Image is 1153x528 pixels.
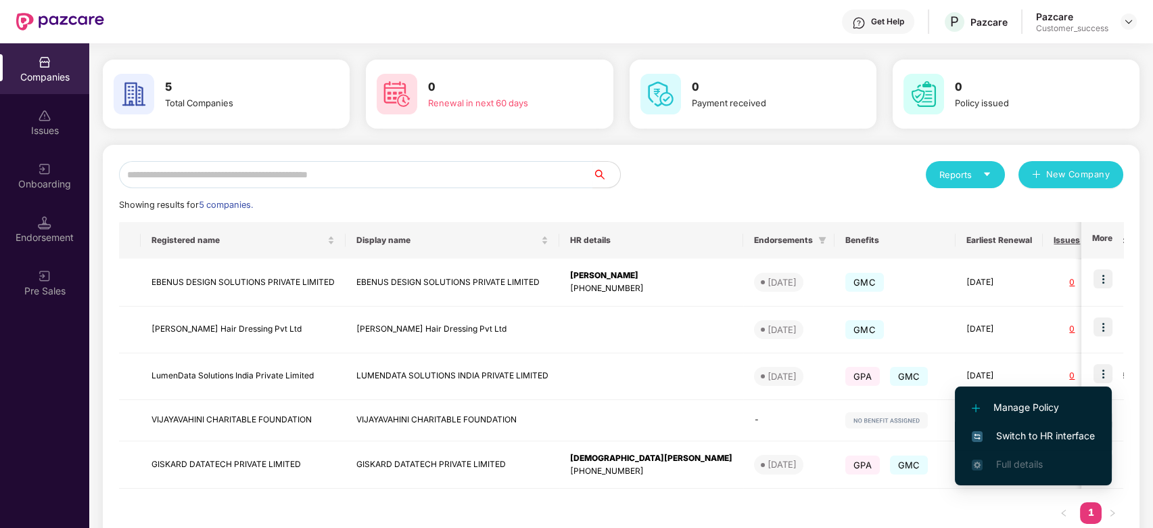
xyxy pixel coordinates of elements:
[119,200,253,210] span: Showing results for
[1054,235,1080,246] span: Issues
[956,259,1043,307] td: [DATE]
[1053,502,1075,524] li: Previous Page
[141,441,346,489] td: GISKARD DATATECH PRIVATE LIMITED
[816,232,829,248] span: filter
[1036,23,1108,34] div: Customer_success
[377,74,417,114] img: svg+xml;base64,PHN2ZyB4bWxucz0iaHR0cDovL3d3dy53My5vcmcvMjAwMC9zdmciIHdpZHRoPSI2MCIgaGVpZ2h0PSI2MC...
[570,282,732,295] div: [PHONE_NUMBER]
[1081,222,1123,259] th: More
[1053,502,1075,524] button: left
[141,400,346,441] td: VIJAYAVAHINI CHARITABLE FOUNDATION
[956,222,1043,259] th: Earliest Renewal
[1054,323,1090,336] div: 0
[346,441,559,489] td: GISKARD DATATECH PRIVATE LIMITED
[845,367,880,386] span: GPA
[640,74,681,114] img: svg+xml;base64,PHN2ZyB4bWxucz0iaHR0cDovL3d3dy53My5vcmcvMjAwMC9zdmciIHdpZHRoPSI2MCIgaGVpZ2h0PSI2MC...
[1018,161,1123,188] button: plusNew Company
[996,458,1043,470] span: Full details
[1080,502,1102,524] li: 1
[151,235,325,246] span: Registered name
[1054,276,1090,289] div: 0
[890,367,928,386] span: GMC
[956,353,1043,400] td: [DATE]
[768,276,797,289] div: [DATE]
[141,222,346,259] th: Registered name
[141,353,346,400] td: LumenData Solutions India Private Limited
[1032,170,1041,181] span: plus
[1036,10,1108,23] div: Pazcare
[165,79,312,96] h3: 5
[845,273,884,292] span: GMC
[871,16,904,27] div: Get Help
[1060,509,1068,517] span: left
[38,269,51,283] img: svg+xml;base64,PHN2ZyB3aWR0aD0iMjAiIGhlaWdodD0iMjAiIHZpZXdCb3g9IjAgMCAyMCAyMCIgZmlsbD0ibm9uZSIgeG...
[1080,502,1102,523] a: 1
[1093,269,1112,288] img: icon
[818,236,826,244] span: filter
[956,307,1043,353] td: [DATE]
[1102,502,1123,524] button: right
[199,200,253,210] span: 5 companies.
[768,323,797,336] div: [DATE]
[972,400,1095,415] span: Manage Policy
[38,216,51,229] img: svg+xml;base64,PHN2ZyB3aWR0aD0iMTQuNSIgaGVpZ2h0PSIxNC41IiB2aWV3Qm94PSIwIDAgMTYgMTYiIGZpbGw9Im5vbm...
[852,16,866,30] img: svg+xml;base64,PHN2ZyBpZD0iSGVscC0zMngzMiIgeG1sbnM9Imh0dHA6Ly93d3cudzMub3JnLzIwMDAvc3ZnIiB3aWR0aD...
[972,428,1095,443] span: Switch to HR interface
[950,14,959,30] span: P
[346,400,559,441] td: VIJAYAVAHINI CHARITABLE FOUNDATION
[165,96,312,110] div: Total Companies
[1054,370,1090,382] div: 0
[38,56,51,69] img: svg+xml;base64,PHN2ZyBpZD0iQ29tcGFuaWVzIiB4bWxucz0iaHR0cDovL3d3dy53My5vcmcvMjAwMC9zdmciIHdpZHRoPS...
[428,79,575,96] h3: 0
[592,169,620,180] span: search
[845,456,880,475] span: GPA
[972,460,983,470] img: svg+xml;base64,PHN2ZyB4bWxucz0iaHR0cDovL3d3dy53My5vcmcvMjAwMC9zdmciIHdpZHRoPSIxNi4zNjMiIGhlaWdodD...
[834,222,956,259] th: Benefits
[38,162,51,176] img: svg+xml;base64,PHN2ZyB3aWR0aD0iMjAiIGhlaWdodD0iMjAiIHZpZXdCb3g9IjAgMCAyMCAyMCIgZmlsbD0ibm9uZSIgeG...
[356,235,538,246] span: Display name
[845,412,928,428] img: svg+xml;base64,PHN2ZyB4bWxucz0iaHR0cDovL3d3dy53My5vcmcvMjAwMC9zdmciIHdpZHRoPSIxMjIiIGhlaWdodD0iMj...
[570,465,732,478] div: [PHONE_NUMBER]
[346,259,559,307] td: EBENUS DESIGN SOLUTIONS PRIVATE LIMITED
[692,79,839,96] h3: 0
[972,431,983,442] img: svg+xml;base64,PHN2ZyB4bWxucz0iaHR0cDovL3d3dy53My5vcmcvMjAwMC9zdmciIHdpZHRoPSIxNiIgaGVpZ2h0PSIxNi...
[16,13,104,30] img: New Pazcare Logo
[768,370,797,383] div: [DATE]
[768,458,797,471] div: [DATE]
[346,222,559,259] th: Display name
[754,235,813,246] span: Endorsements
[970,16,1008,28] div: Pazcare
[845,320,884,339] span: GMC
[1102,502,1123,524] li: Next Page
[570,269,732,282] div: [PERSON_NAME]
[1046,168,1110,181] span: New Company
[955,96,1102,110] div: Policy issued
[141,307,346,353] td: [PERSON_NAME] Hair Dressing Pvt Ltd
[939,168,991,181] div: Reports
[428,96,575,110] div: Renewal in next 60 days
[1043,222,1101,259] th: Issues
[1123,16,1134,27] img: svg+xml;base64,PHN2ZyBpZD0iRHJvcGRvd24tMzJ4MzIiIHhtbG5zPSJodHRwOi8vd3d3LnczLm9yZy8yMDAwL3N2ZyIgd2...
[983,170,991,179] span: caret-down
[903,74,944,114] img: svg+xml;base64,PHN2ZyB4bWxucz0iaHR0cDovL3d3dy53My5vcmcvMjAwMC9zdmciIHdpZHRoPSI2MCIgaGVpZ2h0PSI2MC...
[890,456,928,475] span: GMC
[38,109,51,123] img: svg+xml;base64,PHN2ZyBpZD0iSXNzdWVzX2Rpc2FibGVkIiB4bWxucz0iaHR0cDovL3d3dy53My5vcmcvMjAwMC9zdmciIH...
[570,452,732,465] div: [DEMOGRAPHIC_DATA][PERSON_NAME]
[1093,364,1112,383] img: icon
[346,307,559,353] td: [PERSON_NAME] Hair Dressing Pvt Ltd
[1093,317,1112,336] img: icon
[743,400,834,441] td: -
[972,404,980,412] img: svg+xml;base64,PHN2ZyB4bWxucz0iaHR0cDovL3d3dy53My5vcmcvMjAwMC9zdmciIHdpZHRoPSIxMi4yMDEiIGhlaWdodD...
[114,74,154,114] img: svg+xml;base64,PHN2ZyB4bWxucz0iaHR0cDovL3d3dy53My5vcmcvMjAwMC9zdmciIHdpZHRoPSI2MCIgaGVpZ2h0PSI2MC...
[559,222,743,259] th: HR details
[592,161,621,188] button: search
[346,353,559,400] td: LUMENDATA SOLUTIONS INDIA PRIVATE LIMITED
[141,259,346,307] td: EBENUS DESIGN SOLUTIONS PRIVATE LIMITED
[955,79,1102,96] h3: 0
[1108,509,1116,517] span: right
[692,96,839,110] div: Payment received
